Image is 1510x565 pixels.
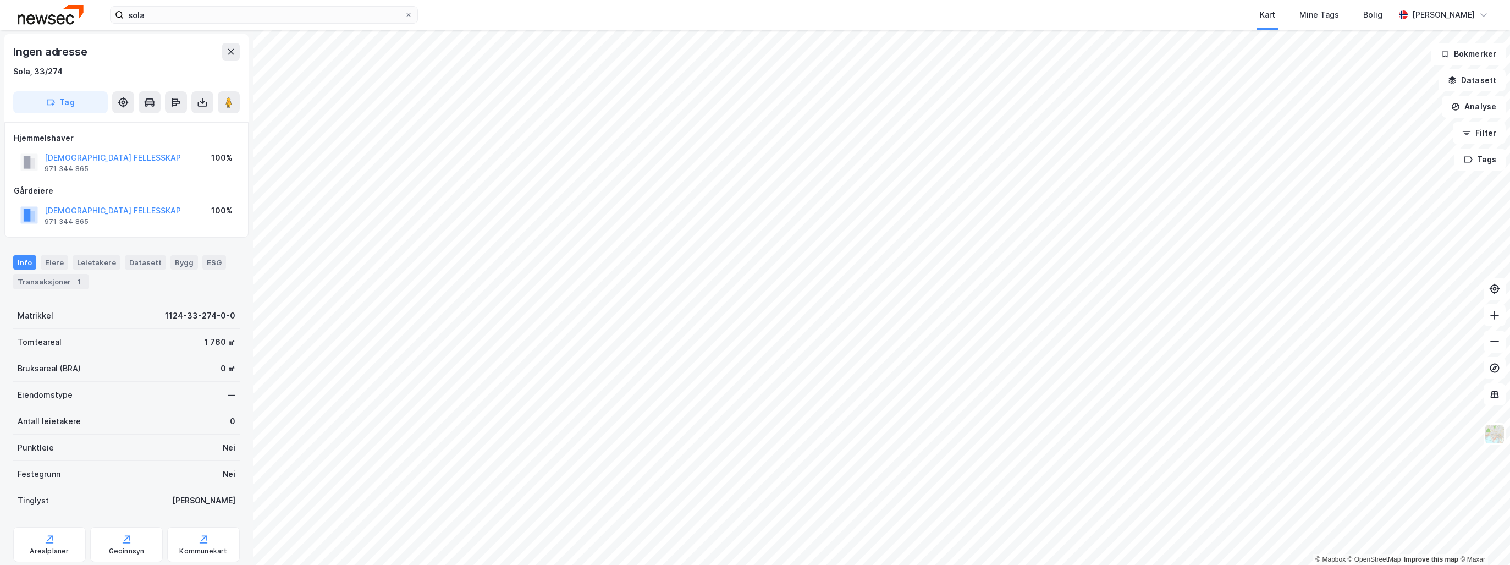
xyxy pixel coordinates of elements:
a: Mapbox [1315,556,1346,563]
div: 0 [230,415,235,428]
div: Hjemmelshaver [14,131,239,145]
div: Transaksjoner [13,274,89,289]
a: Improve this map [1404,556,1458,563]
div: Sola, 33/274 [13,65,63,78]
div: Info [13,255,36,270]
div: Geoinnsyn [109,547,145,556]
div: Ingen adresse [13,43,89,61]
button: Tags [1454,149,1506,171]
div: Punktleie [18,441,54,454]
div: 100% [211,151,233,164]
div: Nei [223,468,235,481]
div: Gårdeiere [14,184,239,198]
div: Antall leietakere [18,415,81,428]
div: Tinglyst [18,494,49,507]
input: Søk på adresse, matrikkel, gårdeiere, leietakere eller personer [124,7,404,23]
div: Eiere [41,255,68,270]
div: 100% [211,204,233,217]
div: 1 [73,276,84,287]
a: OpenStreetMap [1348,556,1401,563]
div: Eiendomstype [18,388,73,402]
div: Bygg [170,255,198,270]
div: Kart [1260,8,1275,21]
div: Mine Tags [1299,8,1339,21]
div: Kontrollprogram for chat [1455,512,1510,565]
button: Datasett [1439,69,1506,91]
div: Bolig [1363,8,1382,21]
div: Bruksareal (BRA) [18,362,81,375]
div: Leietakere [73,255,120,270]
div: — [228,388,235,402]
img: newsec-logo.f6e21ccffca1b3a03d2d.png [18,5,84,24]
div: 0 ㎡ [221,362,235,375]
div: Festegrunn [18,468,60,481]
div: 1 760 ㎡ [205,336,235,349]
div: Datasett [125,255,166,270]
div: Kommunekart [179,547,227,556]
div: Matrikkel [18,309,53,322]
button: Filter [1453,122,1506,144]
div: Tomteareal [18,336,62,349]
div: [PERSON_NAME] [1412,8,1475,21]
div: Arealplaner [30,547,69,556]
button: Bokmerker [1431,43,1506,65]
button: Analyse [1442,96,1506,118]
iframe: Chat Widget [1455,512,1510,565]
div: Nei [223,441,235,454]
div: 971 344 865 [45,164,89,173]
div: 971 344 865 [45,217,89,226]
img: Z [1484,424,1505,445]
div: ESG [202,255,226,270]
div: 1124-33-274-0-0 [165,309,235,322]
button: Tag [13,91,108,113]
div: [PERSON_NAME] [172,494,235,507]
